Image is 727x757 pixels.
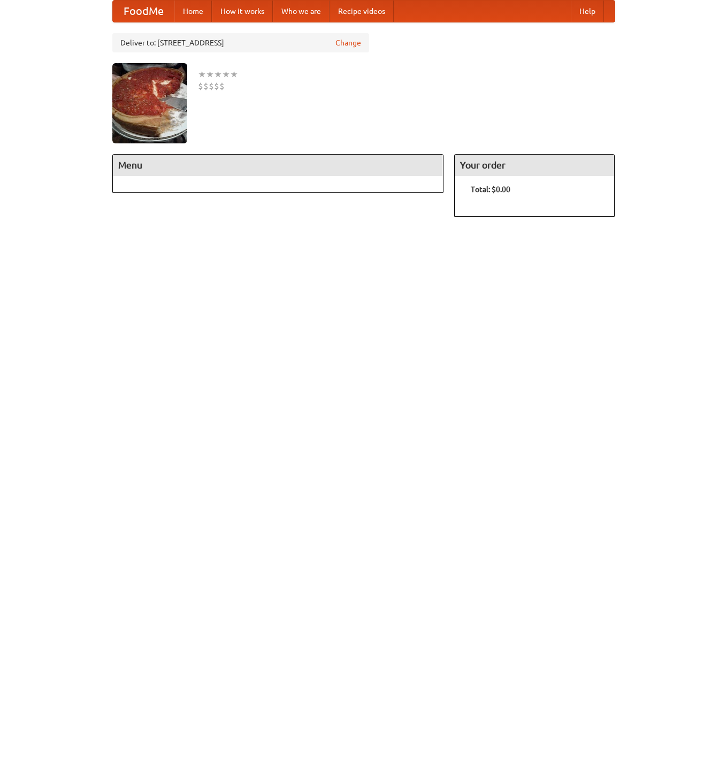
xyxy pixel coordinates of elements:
li: ★ [230,68,238,80]
a: Change [335,37,361,48]
a: How it works [212,1,273,22]
b: Total: $0.00 [471,185,510,194]
li: ★ [222,68,230,80]
li: $ [219,80,225,92]
li: ★ [198,68,206,80]
li: ★ [206,68,214,80]
a: FoodMe [113,1,174,22]
li: ★ [214,68,222,80]
a: Recipe videos [330,1,394,22]
a: Who we are [273,1,330,22]
div: Deliver to: [STREET_ADDRESS] [112,33,369,52]
li: $ [214,80,219,92]
li: $ [203,80,209,92]
img: angular.jpg [112,63,187,143]
li: $ [209,80,214,92]
h4: Your order [455,155,614,176]
a: Help [571,1,604,22]
li: $ [198,80,203,92]
a: Home [174,1,212,22]
h4: Menu [113,155,443,176]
